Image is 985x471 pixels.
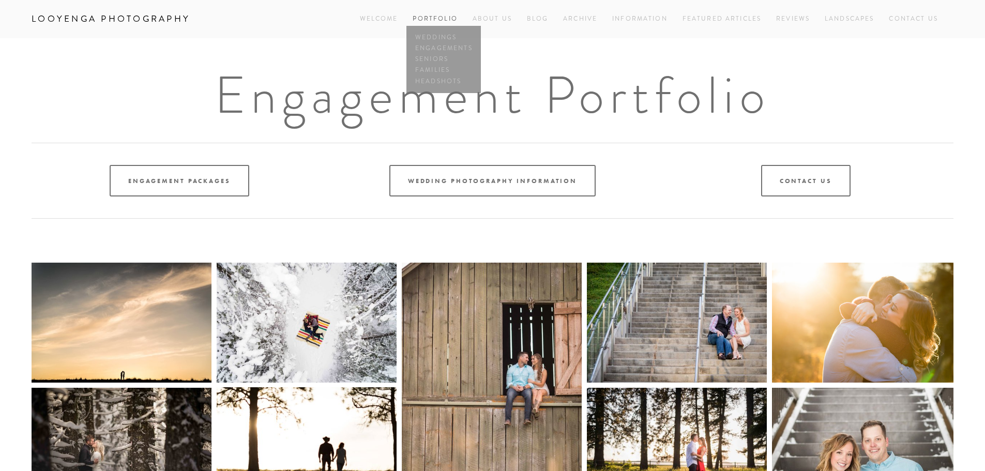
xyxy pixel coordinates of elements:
img: LooyengaPhotography-0546.jpg [217,263,397,383]
h1: Engagement Portfolio [32,69,953,121]
a: Featured Articles [683,12,762,26]
a: Looyenga Photography [24,10,198,28]
a: Engagement Packages [110,165,249,196]
a: Welcome [360,12,398,26]
a: Reviews [776,12,810,26]
a: Archive [563,12,597,26]
a: Headshots [413,76,475,87]
a: Landscapes [825,12,874,26]
a: About Us [473,12,512,26]
a: Information [612,14,668,23]
a: Seniors [413,54,475,65]
a: Contact Us [889,12,938,26]
img: _31A9774.jpg [772,263,953,383]
a: Blog [527,12,549,26]
a: Contact Us [761,165,851,196]
a: Weddings [413,32,475,43]
a: Wedding Photography Information [389,165,596,196]
a: Portfolio [413,14,457,23]
a: Families [413,65,475,76]
img: LooyengaPhotography-4063.jpg [32,263,211,383]
a: Engagements [413,43,475,54]
img: _31A0959.jpg [587,263,767,383]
